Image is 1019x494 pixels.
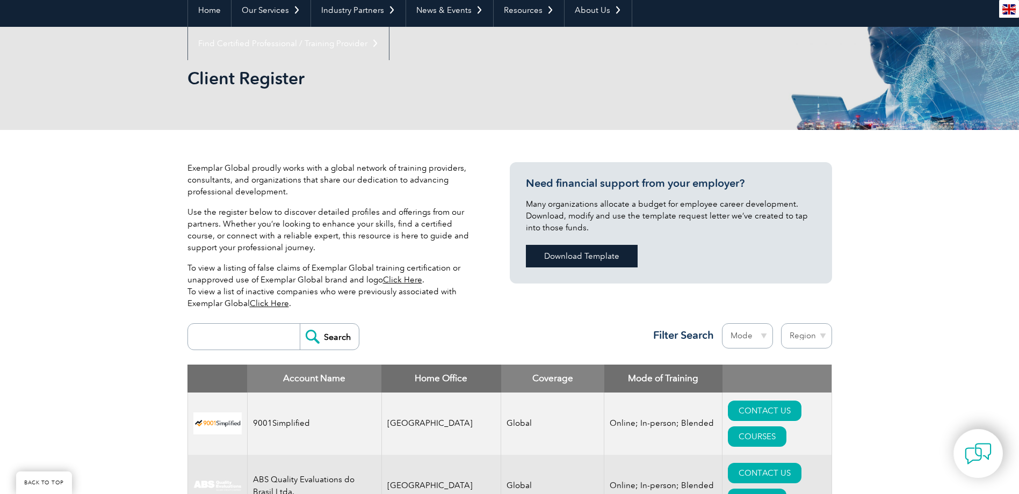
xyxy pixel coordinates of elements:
[526,198,816,234] p: Many organizations allocate a budget for employee career development. Download, modify and use th...
[187,262,478,309] p: To view a listing of false claims of Exemplar Global training certification or unapproved use of ...
[188,27,389,60] a: Find Certified Professional / Training Provider
[647,329,714,342] h3: Filter Search
[193,480,242,492] img: c92924ac-d9bc-ea11-a814-000d3a79823d-logo.jpg
[728,401,801,421] a: CONTACT US
[381,365,501,393] th: Home Office: activate to sort column ascending
[501,393,604,455] td: Global
[187,70,639,87] h2: Client Register
[383,275,422,285] a: Click Here
[300,324,359,350] input: Search
[16,471,72,494] a: BACK TO TOP
[381,393,501,455] td: [GEOGRAPHIC_DATA]
[501,365,604,393] th: Coverage: activate to sort column ascending
[1002,4,1016,14] img: en
[604,365,722,393] th: Mode of Training: activate to sort column ascending
[728,426,786,447] a: COURSES
[250,299,289,308] a: Click Here
[247,365,381,393] th: Account Name: activate to sort column descending
[526,177,816,190] h3: Need financial support from your employer?
[722,365,832,393] th: : activate to sort column ascending
[965,440,992,467] img: contact-chat.png
[604,393,722,455] td: Online; In-person; Blended
[247,393,381,455] td: 9001Simplified
[728,463,801,483] a: CONTACT US
[526,245,638,267] a: Download Template
[187,162,478,198] p: Exemplar Global proudly works with a global network of training providers, consultants, and organ...
[187,206,478,253] p: Use the register below to discover detailed profiles and offerings from our partners. Whether you...
[193,412,242,434] img: 37c9c059-616f-eb11-a812-002248153038-logo.png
